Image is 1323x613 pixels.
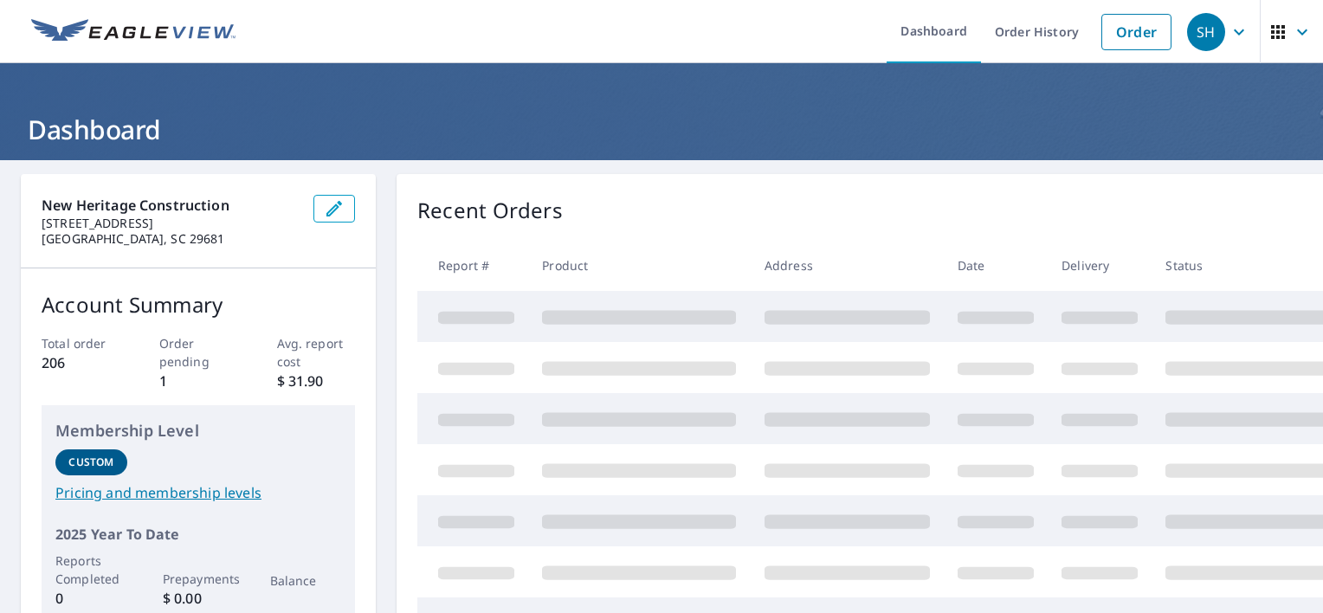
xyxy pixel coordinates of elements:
p: Balance [270,571,342,590]
p: [GEOGRAPHIC_DATA], SC 29681 [42,231,300,247]
p: $ 0.00 [163,588,235,609]
p: Order pending [159,334,238,371]
p: 2025 Year To Date [55,524,341,545]
th: Address [751,240,944,291]
th: Date [944,240,1048,291]
th: Delivery [1048,240,1152,291]
p: Prepayments [163,570,235,588]
p: [STREET_ADDRESS] [42,216,300,231]
p: Account Summary [42,289,355,320]
p: 1 [159,371,238,391]
div: SH [1187,13,1225,51]
p: Avg. report cost [277,334,356,371]
p: $ 31.90 [277,371,356,391]
p: New Heritage Construction [42,195,300,216]
th: Product [528,240,750,291]
h1: Dashboard [21,112,1302,147]
p: Recent Orders [417,195,563,226]
a: Pricing and membership levels [55,482,341,503]
th: Report # [417,240,528,291]
p: Reports Completed [55,552,127,588]
p: 206 [42,352,120,373]
p: Total order [42,334,120,352]
p: Custom [68,455,113,470]
p: 0 [55,588,127,609]
p: Membership Level [55,419,341,442]
img: EV Logo [31,19,236,45]
a: Order [1101,14,1171,50]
